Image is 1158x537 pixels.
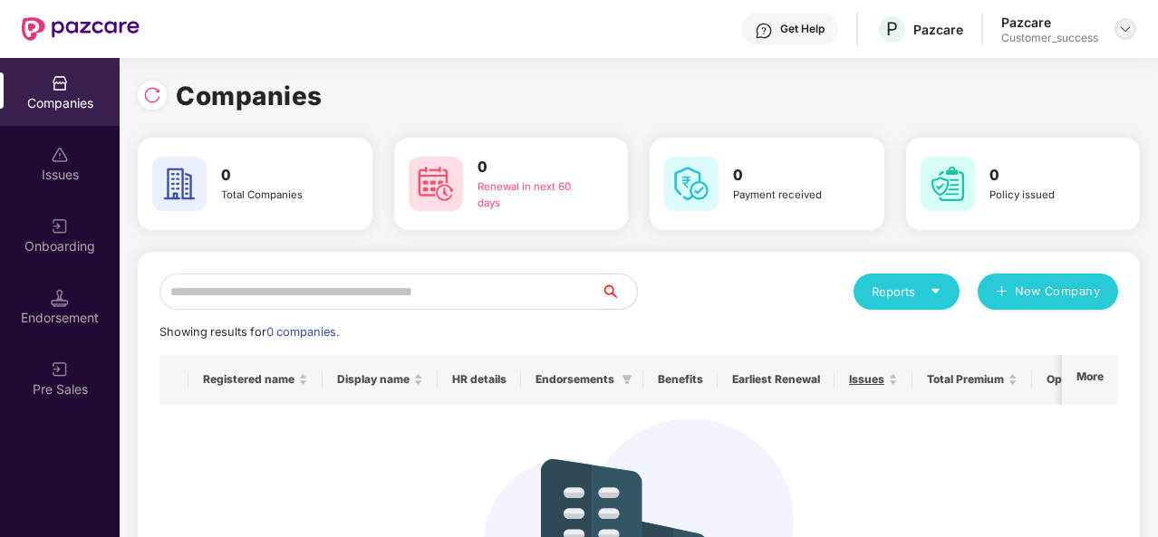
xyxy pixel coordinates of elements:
img: svg+xml;base64,PHN2ZyBpZD0iRHJvcGRvd24tMzJ4MzIiIHhtbG5zPSJodHRwOi8vd3d3LnczLm9yZy8yMDAwL3N2ZyIgd2... [1118,22,1133,36]
div: Get Help [780,22,825,36]
img: svg+xml;base64,PHN2ZyB4bWxucz0iaHR0cDovL3d3dy53My5vcmcvMjAwMC9zdmciIHdpZHRoPSI2MCIgaGVpZ2h0PSI2MC... [921,157,975,211]
button: search [600,273,638,310]
th: Issues [835,355,912,404]
img: svg+xml;base64,PHN2ZyB4bWxucz0iaHR0cDovL3d3dy53My5vcmcvMjAwMC9zdmciIHdpZHRoPSI2MCIgaGVpZ2h0PSI2MC... [152,157,207,211]
span: 0 companies. [266,325,339,339]
th: Earliest Renewal [718,355,835,404]
span: plus [996,285,1008,300]
th: HR details [438,355,521,404]
div: Policy issued [989,187,1103,204]
button: plusNew Company [978,273,1118,310]
img: New Pazcare Logo [22,17,140,41]
span: filter [622,374,632,385]
img: svg+xml;base64,PHN2ZyBpZD0iSXNzdWVzX2Rpc2FibGVkIiB4bWxucz0iaHR0cDovL3d3dy53My5vcmcvMjAwMC9zdmciIH... [51,146,69,164]
span: Ops Manager [1047,372,1119,387]
span: Total Premium [927,372,1004,387]
img: svg+xml;base64,PHN2ZyBpZD0iSGVscC0zMngzMiIgeG1sbnM9Imh0dHA6Ly93d3cudzMub3JnLzIwMDAvc3ZnIiB3aWR0aD... [755,22,773,40]
div: Customer_success [1001,31,1098,45]
th: Registered name [188,355,323,404]
span: filter [618,369,636,390]
span: caret-down [930,285,941,297]
div: Payment received [733,187,846,204]
img: svg+xml;base64,PHN2ZyBpZD0iQ29tcGFuaWVzIiB4bWxucz0iaHR0cDovL3d3dy53My5vcmcvMjAwMC9zdmciIHdpZHRoPS... [51,74,69,92]
span: P [886,18,898,40]
span: New Company [1015,283,1101,301]
th: Total Premium [912,355,1032,404]
th: More [1062,355,1118,404]
h1: Companies [176,76,323,116]
span: Registered name [203,372,294,387]
img: svg+xml;base64,PHN2ZyB3aWR0aD0iMjAiIGhlaWdodD0iMjAiIHZpZXdCb3g9IjAgMCAyMCAyMCIgZmlsbD0ibm9uZSIgeG... [51,360,69,379]
span: Endorsements [536,372,614,387]
div: Renewal in next 60 days [478,179,591,212]
div: Pazcare [1001,14,1098,31]
img: svg+xml;base64,PHN2ZyB4bWxucz0iaHR0cDovL3d3dy53My5vcmcvMjAwMC9zdmciIHdpZHRoPSI2MCIgaGVpZ2h0PSI2MC... [664,157,719,211]
div: Total Companies [221,187,334,204]
img: svg+xml;base64,PHN2ZyB3aWR0aD0iMjAiIGhlaWdodD0iMjAiIHZpZXdCb3g9IjAgMCAyMCAyMCIgZmlsbD0ibm9uZSIgeG... [51,217,69,235]
h3: 0 [221,164,334,187]
h3: 0 [989,164,1103,187]
th: Benefits [643,355,718,404]
img: svg+xml;base64,PHN2ZyBpZD0iUmVsb2FkLTMyeDMyIiB4bWxucz0iaHR0cDovL3d3dy53My5vcmcvMjAwMC9zdmciIHdpZH... [143,86,161,104]
h3: 0 [733,164,846,187]
th: Display name [323,355,438,404]
img: svg+xml;base64,PHN2ZyB4bWxucz0iaHR0cDovL3d3dy53My5vcmcvMjAwMC9zdmciIHdpZHRoPSI2MCIgaGVpZ2h0PSI2MC... [409,157,463,211]
img: svg+xml;base64,PHN2ZyB3aWR0aD0iMTQuNSIgaGVpZ2h0PSIxNC41IiB2aWV3Qm94PSIwIDAgMTYgMTYiIGZpbGw9Im5vbm... [51,289,69,307]
span: search [600,284,637,299]
span: Issues [849,372,884,387]
span: Showing results for [159,325,339,339]
h3: 0 [478,156,591,179]
div: Pazcare [913,21,963,38]
span: Display name [337,372,410,387]
div: Reports [872,283,941,301]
